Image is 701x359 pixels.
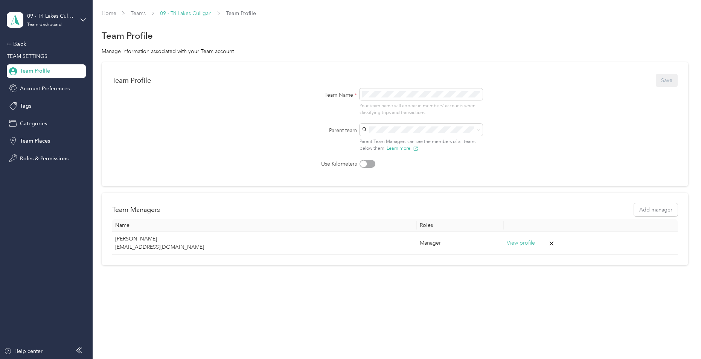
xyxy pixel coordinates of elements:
[160,10,212,17] a: 09 - Tri Lakes Culligan
[27,23,62,27] div: Team dashboard
[659,317,701,359] iframe: Everlance-gr Chat Button Frame
[7,53,47,59] span: TEAM SETTINGS
[420,239,501,247] div: Manager
[360,139,476,152] span: Parent Team Managers can see the members of all teams below them.
[102,32,153,40] h1: Team Profile
[290,160,357,168] label: Use Kilometers
[102,10,116,17] a: Home
[112,205,160,215] h2: Team Managers
[20,137,50,145] span: Team Places
[112,219,416,232] th: Name
[360,103,483,116] p: Your team name will appear in members’ accounts when classifying trips and transactions.
[115,235,413,243] p: [PERSON_NAME]
[131,10,146,17] a: Teams
[20,67,50,75] span: Team Profile
[112,76,151,84] div: Team Profile
[20,85,70,93] span: Account Preferences
[290,91,357,99] label: Team Name
[226,9,256,17] span: Team Profile
[417,219,504,232] th: Roles
[290,126,357,134] label: Parent team
[507,239,535,247] button: View profile
[20,120,47,128] span: Categories
[7,40,82,49] div: Back
[20,155,69,163] span: Roles & Permissions
[115,243,413,251] p: [EMAIL_ADDRESS][DOMAIN_NAME]
[102,47,688,55] div: Manage information associated with your Team account.
[634,203,678,216] button: Add manager
[4,347,43,355] button: Help center
[387,145,418,152] button: Learn more
[20,102,31,110] span: Tags
[27,12,74,20] div: 09 - Tri Lakes Culligan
